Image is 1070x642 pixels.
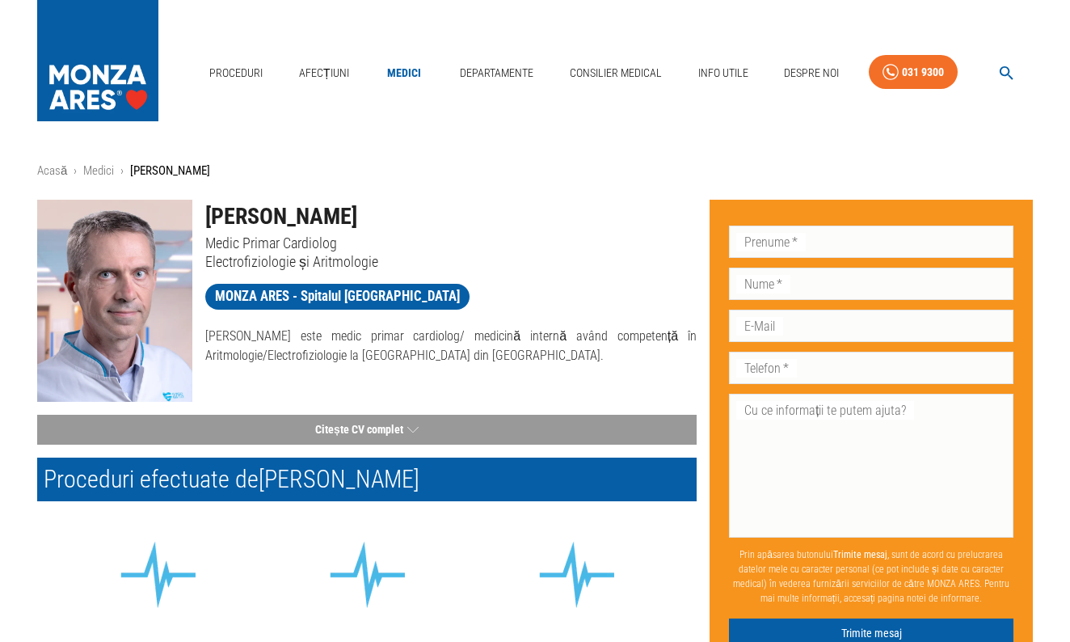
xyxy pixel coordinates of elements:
[203,57,269,90] a: Proceduri
[74,162,77,180] li: ›
[205,252,697,271] p: Electrofiziologie și Aritmologie
[692,57,755,90] a: Info Utile
[120,162,124,180] li: ›
[130,162,210,180] p: [PERSON_NAME]
[777,57,845,90] a: Despre Noi
[902,62,944,82] div: 031 9300
[205,284,470,310] a: MONZA ARES - Spitalul [GEOGRAPHIC_DATA]
[453,57,540,90] a: Departamente
[37,162,1033,180] nav: breadcrumb
[729,541,1013,612] p: Prin apăsarea butonului , sunt de acord cu prelucrarea datelor mele cu caracter personal (ce pot ...
[205,286,470,306] span: MONZA ARES - Spitalul [GEOGRAPHIC_DATA]
[37,415,697,445] button: Citește CV complet
[37,200,192,402] img: Dr. Călin Siliște
[205,234,697,252] p: Medic Primar Cardiolog
[869,55,958,90] a: 031 9300
[833,549,887,560] b: Trimite mesaj
[293,57,356,90] a: Afecțiuni
[37,458,697,501] h2: Proceduri efectuate de [PERSON_NAME]
[378,57,430,90] a: Medici
[37,163,67,178] a: Acasă
[83,163,114,178] a: Medici
[563,57,668,90] a: Consilier Medical
[205,327,697,365] p: [PERSON_NAME] este medic primar cardiolog/ medicină internă având competență în Aritmologie/Elect...
[205,200,697,234] h1: [PERSON_NAME]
